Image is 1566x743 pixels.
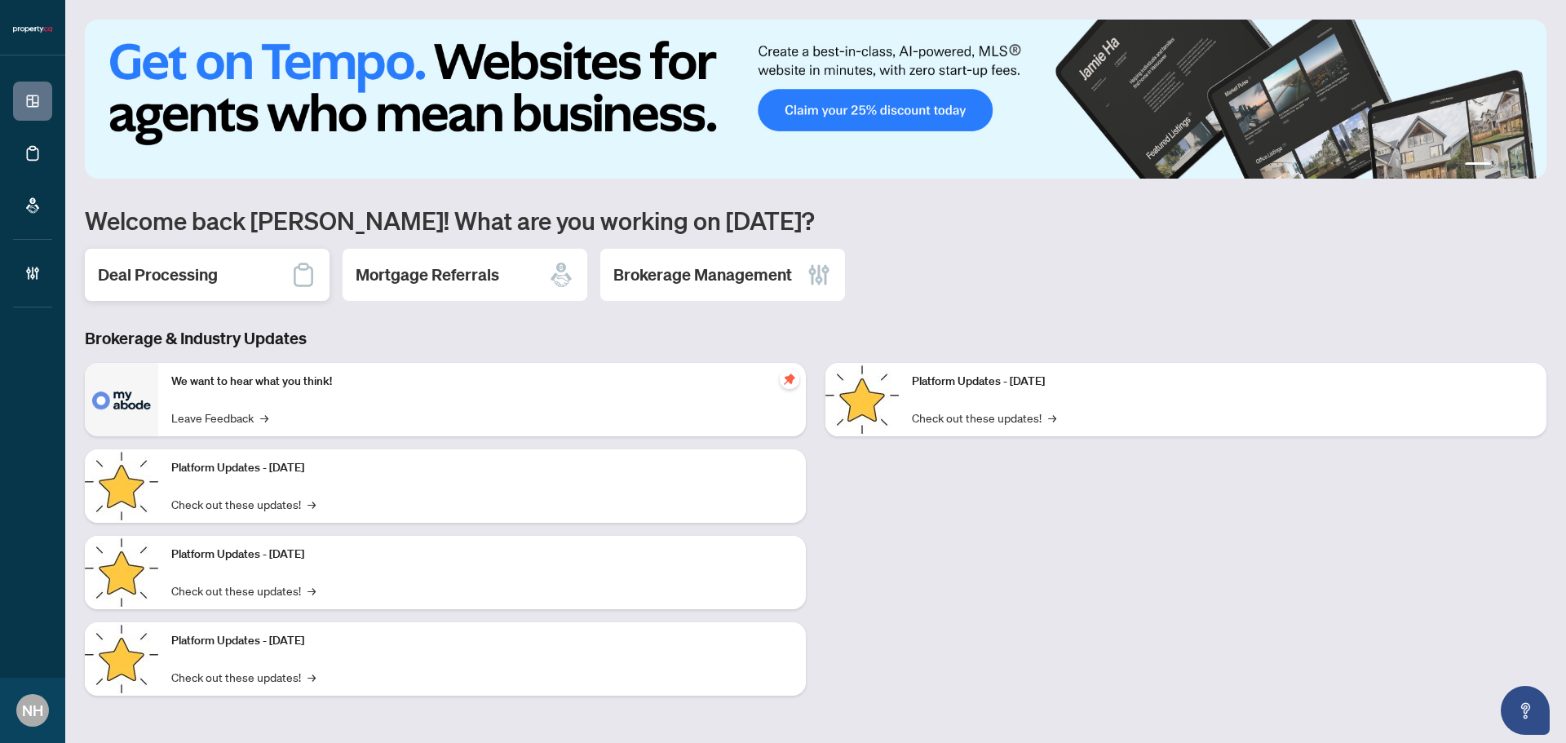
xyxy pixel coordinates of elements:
[171,668,316,686] a: Check out these updates!→
[171,373,793,391] p: We want to hear what you think!
[22,699,43,722] span: NH
[1511,162,1517,169] button: 3
[85,363,158,436] img: We want to hear what you think!
[912,409,1056,427] a: Check out these updates!→
[85,536,158,609] img: Platform Updates - July 21, 2025
[1048,409,1056,427] span: →
[1524,162,1530,169] button: 4
[171,409,268,427] a: Leave Feedback→
[171,546,793,564] p: Platform Updates - [DATE]
[912,373,1533,391] p: Platform Updates - [DATE]
[85,449,158,523] img: Platform Updates - September 16, 2025
[825,363,899,436] img: Platform Updates - June 23, 2025
[356,263,499,286] h2: Mortgage Referrals
[307,582,316,599] span: →
[98,263,218,286] h2: Deal Processing
[171,582,316,599] a: Check out these updates!→
[171,495,316,513] a: Check out these updates!→
[260,409,268,427] span: →
[1501,686,1550,735] button: Open asap
[85,205,1546,236] h1: Welcome back [PERSON_NAME]! What are you working on [DATE]?
[13,24,52,34] img: logo
[85,20,1546,179] img: Slide 0
[307,495,316,513] span: →
[1465,162,1491,169] button: 1
[171,632,793,650] p: Platform Updates - [DATE]
[1497,162,1504,169] button: 2
[85,327,1546,350] h3: Brokerage & Industry Updates
[307,668,316,686] span: →
[85,622,158,696] img: Platform Updates - July 8, 2025
[171,459,793,477] p: Platform Updates - [DATE]
[613,263,792,286] h2: Brokerage Management
[780,369,799,389] span: pushpin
